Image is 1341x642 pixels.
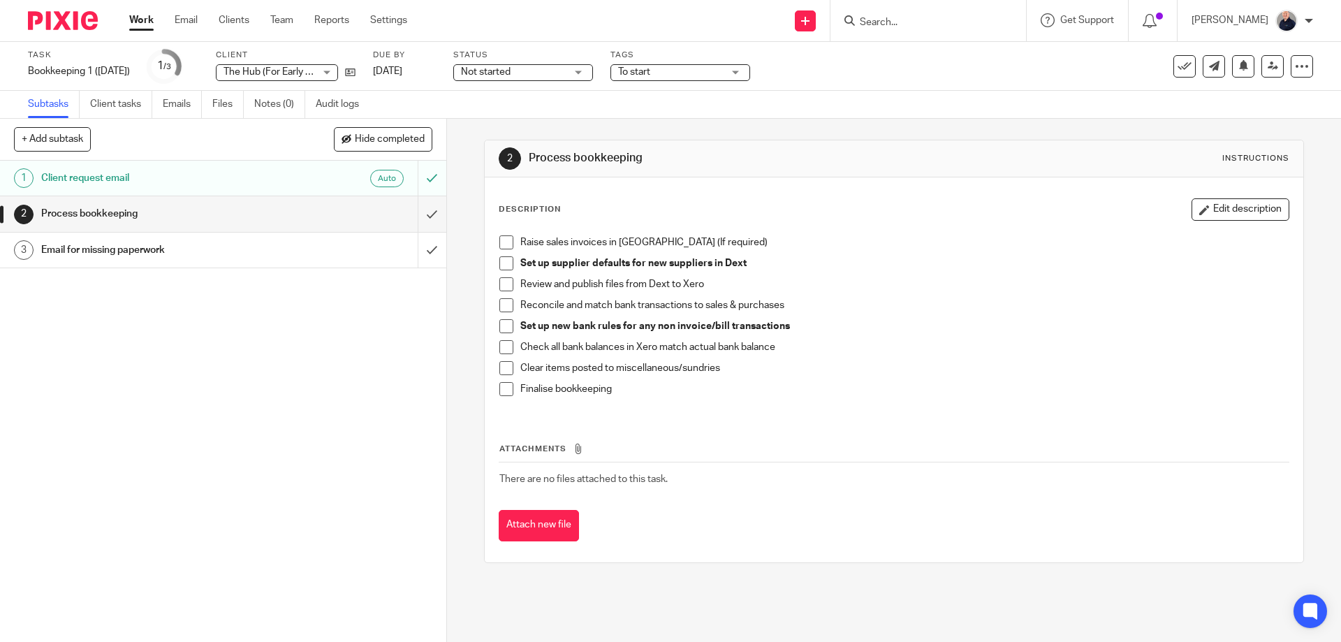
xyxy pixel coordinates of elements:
[370,170,404,187] div: Auto
[129,13,154,27] a: Work
[373,66,402,76] span: [DATE]
[520,258,747,268] strong: Set up supplier defaults for new suppliers in Dext
[1060,15,1114,25] span: Get Support
[1192,13,1268,27] p: [PERSON_NAME]
[858,17,984,29] input: Search
[14,168,34,188] div: 1
[499,474,668,484] span: There are no files attached to this task.
[520,361,1288,375] p: Clear items posted to miscellaneous/sundries
[461,67,511,77] span: Not started
[520,277,1288,291] p: Review and publish files from Dext to Xero
[219,13,249,27] a: Clients
[270,13,293,27] a: Team
[28,64,130,78] div: Bookkeeping 1 (Monday)
[520,235,1288,249] p: Raise sales invoices in [GEOGRAPHIC_DATA] (If required)
[28,91,80,118] a: Subtasks
[314,13,349,27] a: Reports
[212,91,244,118] a: Files
[1275,10,1298,32] img: IMG_8745-0021-copy.jpg
[1192,198,1289,221] button: Edit description
[316,91,369,118] a: Audit logs
[14,205,34,224] div: 2
[41,240,283,261] h1: Email for missing paperwork
[370,13,407,27] a: Settings
[1222,153,1289,164] div: Instructions
[157,58,171,74] div: 1
[28,64,130,78] div: Bookkeeping 1 ([DATE])
[216,50,356,61] label: Client
[90,91,152,118] a: Client tasks
[163,91,202,118] a: Emails
[28,11,98,30] img: Pixie
[529,151,924,166] h1: Process bookkeeping
[499,204,561,215] p: Description
[520,382,1288,396] p: Finalise bookkeeping
[520,298,1288,312] p: Reconcile and match bank transactions to sales & purchases
[41,203,283,224] h1: Process bookkeeping
[453,50,593,61] label: Status
[14,240,34,260] div: 3
[28,50,130,61] label: Task
[499,510,579,541] button: Attach new file
[499,147,521,170] div: 2
[41,168,283,189] h1: Client request email
[499,445,566,453] span: Attachments
[610,50,750,61] label: Tags
[254,91,305,118] a: Notes (0)
[175,13,198,27] a: Email
[520,340,1288,354] p: Check all bank balances in Xero match actual bank balance
[618,67,650,77] span: To start
[520,321,790,331] strong: Set up new bank rules for any non invoice/bill transactions
[355,134,425,145] span: Hide completed
[14,127,91,151] button: + Add subtask
[223,67,423,77] span: The Hub (For Early Years and Families) Limited
[163,63,171,71] small: /3
[373,50,436,61] label: Due by
[334,127,432,151] button: Hide completed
